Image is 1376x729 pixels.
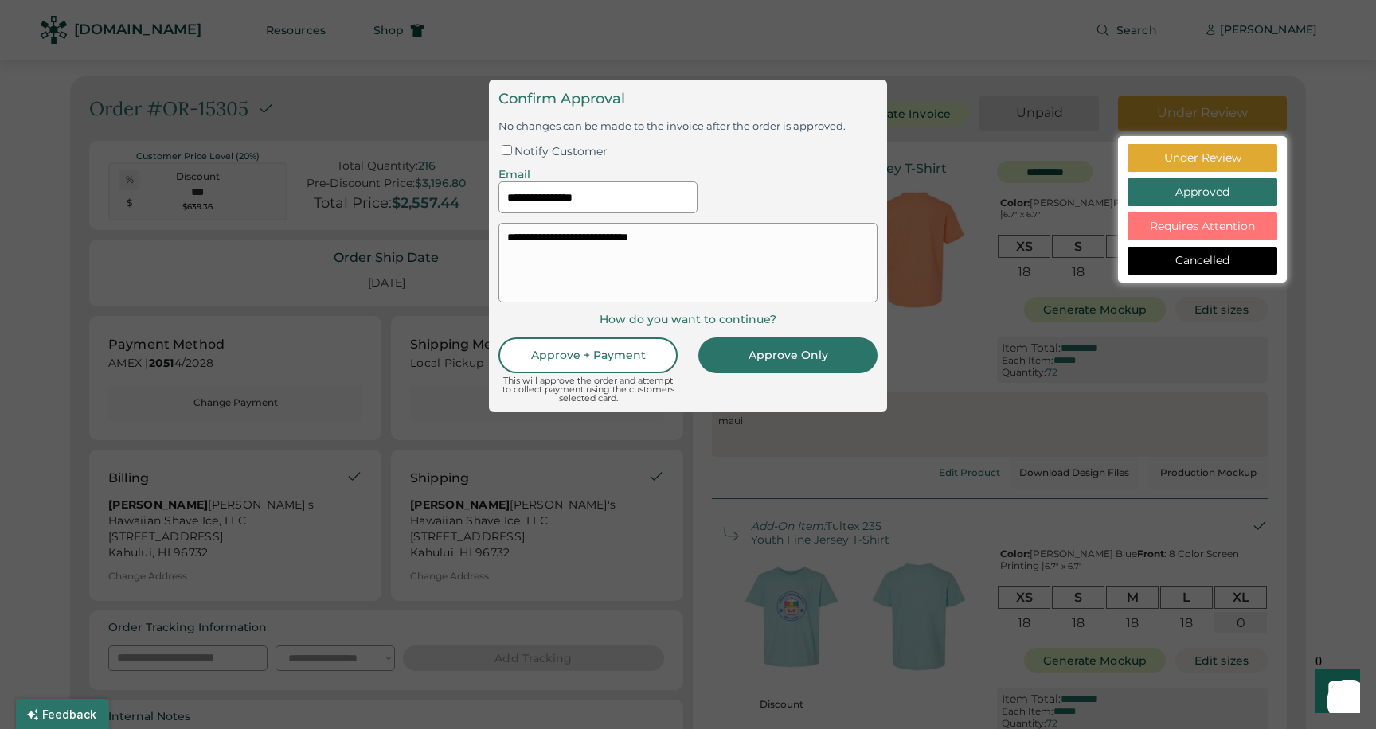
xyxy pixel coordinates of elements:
[498,168,530,181] div: Email
[698,337,878,373] button: Approve Only
[498,312,878,328] div: How do you want to continue?
[1142,219,1263,235] div: Requires Attention
[498,119,878,133] div: No changes can be made to the invoice after the order is approved.
[498,376,678,403] div: This will approve the order and attempt to collect payment using the customers selected card.
[498,89,878,109] div: Confirm Approval
[1300,657,1369,726] iframe: Front Chat
[498,337,678,373] button: Approve + Payment
[514,144,608,158] label: Notify Customer
[1142,253,1263,269] div: Cancelled
[1142,185,1263,201] div: Approved
[1142,150,1263,166] div: Under Review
